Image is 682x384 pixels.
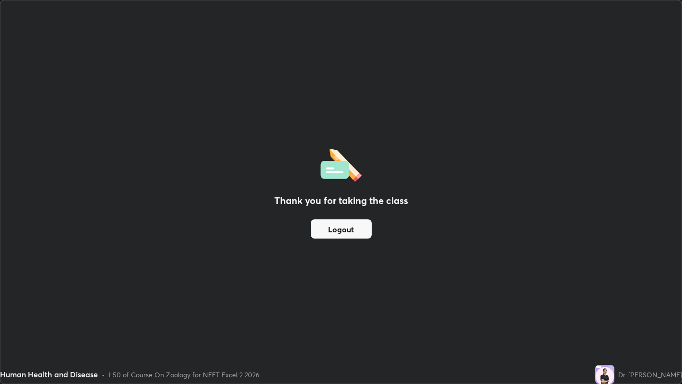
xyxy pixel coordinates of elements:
div: • [102,370,105,380]
h2: Thank you for taking the class [274,193,408,208]
div: Dr. [PERSON_NAME] [618,370,682,380]
img: 6adb0a404486493ea7c6d2c8fdf53f74.jpg [595,365,614,384]
button: Logout [311,219,372,239]
div: L50 of Course On Zoology for NEET Excel 2 2026 [109,370,259,380]
img: offlineFeedback.1438e8b3.svg [320,145,362,182]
